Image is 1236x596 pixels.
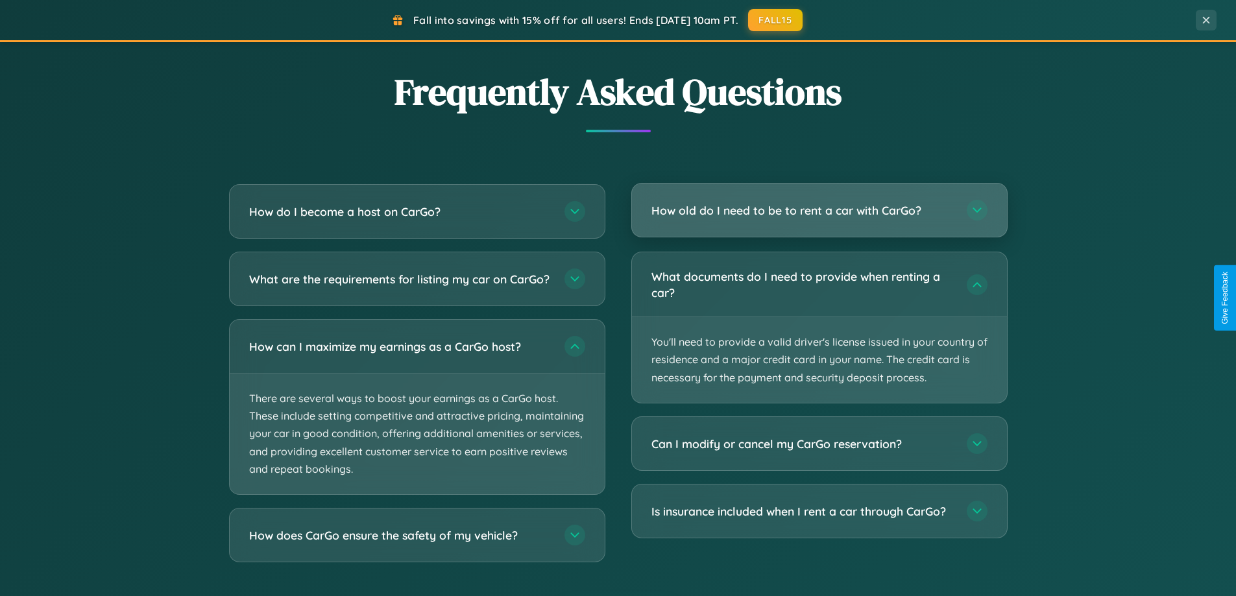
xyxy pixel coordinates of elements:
[249,339,551,355] h3: How can I maximize my earnings as a CarGo host?
[249,204,551,220] h3: How do I become a host on CarGo?
[651,202,954,219] h3: How old do I need to be to rent a car with CarGo?
[748,9,803,31] button: FALL15
[230,374,605,494] p: There are several ways to boost your earnings as a CarGo host. These include setting competitive ...
[651,503,954,519] h3: Is insurance included when I rent a car through CarGo?
[249,271,551,287] h3: What are the requirements for listing my car on CarGo?
[651,268,954,300] h3: What documents do I need to provide when renting a car?
[229,67,1008,117] h2: Frequently Asked Questions
[249,527,551,543] h3: How does CarGo ensure the safety of my vehicle?
[413,14,738,27] span: Fall into savings with 15% off for all users! Ends [DATE] 10am PT.
[632,317,1007,403] p: You'll need to provide a valid driver's license issued in your country of residence and a major c...
[651,436,954,452] h3: Can I modify or cancel my CarGo reservation?
[1220,272,1230,324] div: Give Feedback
